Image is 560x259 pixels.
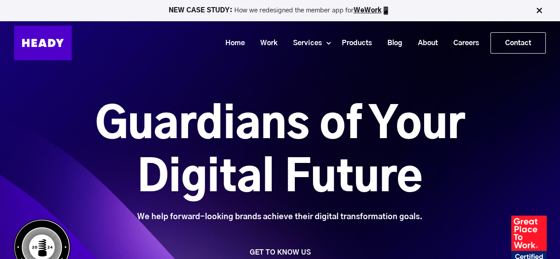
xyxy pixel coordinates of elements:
p: How we redesigned the member app for [4,6,556,15]
img: Heady_Logo_Web-01 (1) [14,26,72,60]
a: WeWork [354,7,382,14]
a: Work [249,35,282,51]
strong: NEW CASE STUDY: [169,7,234,14]
a: Contact [491,33,545,53]
div: We help forward-looking brands achieve their digital transformation goals. [46,212,514,222]
img: app emoji [382,6,390,15]
img: Close Bar [535,6,544,15]
a: Products [331,35,376,51]
div: Navigation Menu [81,32,546,54]
h1: Guardians of Your Digital Future [46,99,514,205]
a: Services [282,35,326,51]
a: Blog [376,35,407,51]
a: Careers [442,35,483,51]
a: Home [214,35,249,51]
a: About [407,35,442,51]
